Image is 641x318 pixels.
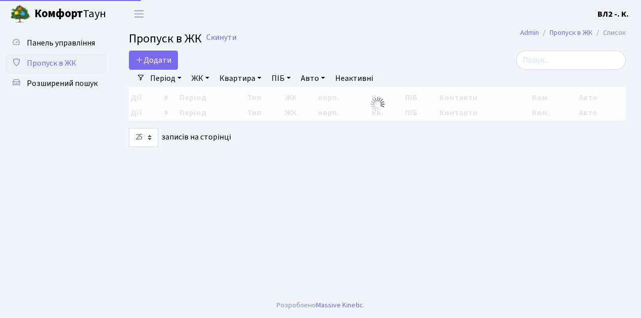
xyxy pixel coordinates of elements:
[370,96,386,112] img: Обробка...
[5,73,106,94] a: Розширений пошук
[520,27,539,38] a: Admin
[598,8,629,20] a: ВЛ2 -. К.
[206,33,237,42] a: Скинути
[592,27,626,38] li: Список
[516,51,626,70] input: Пошук...
[331,70,377,87] a: Неактивні
[27,78,98,89] span: Розширений пошук
[277,300,364,311] div: Розроблено .
[27,37,95,49] span: Панель управління
[267,70,295,87] a: ПІБ
[5,53,106,73] a: Пропуск в ЖК
[5,33,106,53] a: Панель управління
[34,6,83,22] b: Комфорт
[129,51,178,70] a: Додати
[27,58,76,69] span: Пропуск в ЖК
[126,6,152,22] button: Переключити навігацію
[146,70,186,87] a: Період
[34,6,106,23] span: Таун
[598,9,629,20] b: ВЛ2 -. К.
[10,4,30,24] img: logo.png
[129,128,158,147] select: записів на сторінці
[505,22,641,43] nav: breadcrumb
[188,70,213,87] a: ЖК
[129,30,202,48] span: Пропуск в ЖК
[135,55,171,66] span: Додати
[297,70,329,87] a: Авто
[129,128,231,147] label: записів на сторінці
[550,27,592,38] a: Пропуск в ЖК
[215,70,265,87] a: Квартира
[316,300,363,310] a: Massive Kinetic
